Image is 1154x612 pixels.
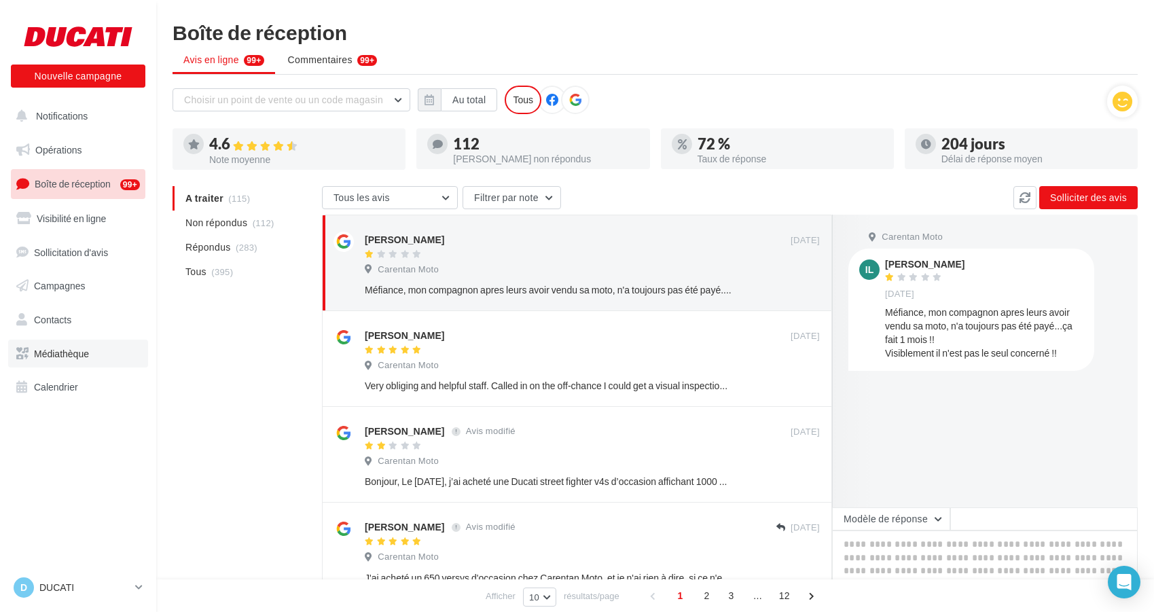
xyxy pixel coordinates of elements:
[20,581,27,594] span: D
[941,137,1127,151] div: 204 jours
[365,475,732,488] div: Bonjour, Le [DATE], j’ai acheté une Ducati street fighter v4s d’occasion affichant 1000 km. Dès l...
[253,217,274,228] span: (112)
[441,88,497,111] button: Au total
[698,154,883,164] div: Taux de réponse
[453,137,638,151] div: 112
[8,373,148,401] a: Calendrier
[885,306,1083,360] div: Méfiance, mon compagnon apres leurs avoir vendu sa moto, n'a toujours pas été payé...ça fait 1 mo...
[34,246,108,257] span: Sollicitation d'avis
[791,426,820,438] span: [DATE]
[747,585,769,607] span: ...
[1039,186,1138,209] button: Solliciter des avis
[832,507,950,530] button: Modèle de réponse
[721,585,742,607] span: 3
[378,455,439,467] span: Carentan Moto
[466,522,516,533] span: Avis modifié
[236,242,257,253] span: (283)
[211,266,233,277] span: (395)
[529,592,539,602] span: 10
[185,240,231,254] span: Répondus
[173,88,410,111] button: Choisir un point de vente ou un code magasin
[185,265,206,278] span: Tous
[36,110,88,122] span: Notifications
[357,55,377,66] div: 99+
[365,379,732,393] div: Very obliging and helpful staff. Called in on the off-chance I could get a visual inspection serv...
[8,136,148,164] a: Opérations
[11,65,145,88] button: Nouvelle campagne
[941,154,1127,164] div: Délai de réponse moyen
[791,330,820,342] span: [DATE]
[11,575,145,600] a: D DUCATI
[774,585,795,607] span: 12
[209,137,395,152] div: 4.6
[670,585,691,607] span: 1
[791,234,820,247] span: [DATE]
[486,590,516,602] span: Afficher
[8,306,148,334] a: Contacts
[378,551,439,563] span: Carentan Moto
[523,588,556,607] button: 10
[8,204,148,233] a: Visibilité en ligne
[34,348,89,359] span: Médiathèque
[365,329,444,342] div: [PERSON_NAME]
[120,179,140,190] div: 99+
[8,102,143,130] button: Notifications
[378,264,439,276] span: Carentan Moto
[39,581,130,594] p: DUCATI
[463,186,561,209] button: Filtrer par note
[365,233,444,247] div: [PERSON_NAME]
[885,288,914,300] span: [DATE]
[8,340,148,368] a: Médiathèque
[322,186,458,209] button: Tous les avis
[34,280,86,291] span: Campagnes
[34,381,78,393] span: Calendrier
[505,86,541,114] div: Tous
[365,425,444,438] div: [PERSON_NAME]
[365,283,732,297] div: Méfiance, mon compagnon apres leurs avoir vendu sa moto, n'a toujours pas été payé...ça fait 1 mo...
[35,144,82,156] span: Opérations
[564,590,619,602] span: résultats/page
[418,88,497,111] button: Au total
[8,238,148,267] a: Sollicitation d'avis
[37,213,106,224] span: Visibilité en ligne
[885,259,964,269] div: [PERSON_NAME]
[173,22,1138,42] div: Boîte de réception
[35,178,111,190] span: Boîte de réception
[209,155,395,164] div: Note moyenne
[882,231,943,243] span: Carentan Moto
[288,53,353,67] span: Commentaires
[1108,566,1140,598] div: Open Intercom Messenger
[185,216,247,230] span: Non répondus
[378,359,439,372] span: Carentan Moto
[791,522,820,534] span: [DATE]
[698,137,883,151] div: 72 %
[865,263,873,276] span: IL
[34,314,71,325] span: Contacts
[365,520,444,534] div: [PERSON_NAME]
[365,571,732,585] div: J'ai acheté un 650 versys d'occasion chez Carentan Moto, et je n'ai rien à dire, si ce n'est que ...
[466,426,516,437] span: Avis modifié
[184,94,383,105] span: Choisir un point de vente ou un code magasin
[696,585,718,607] span: 2
[8,272,148,300] a: Campagnes
[8,169,148,198] a: Boîte de réception99+
[333,192,390,203] span: Tous les avis
[453,154,638,164] div: [PERSON_NAME] non répondus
